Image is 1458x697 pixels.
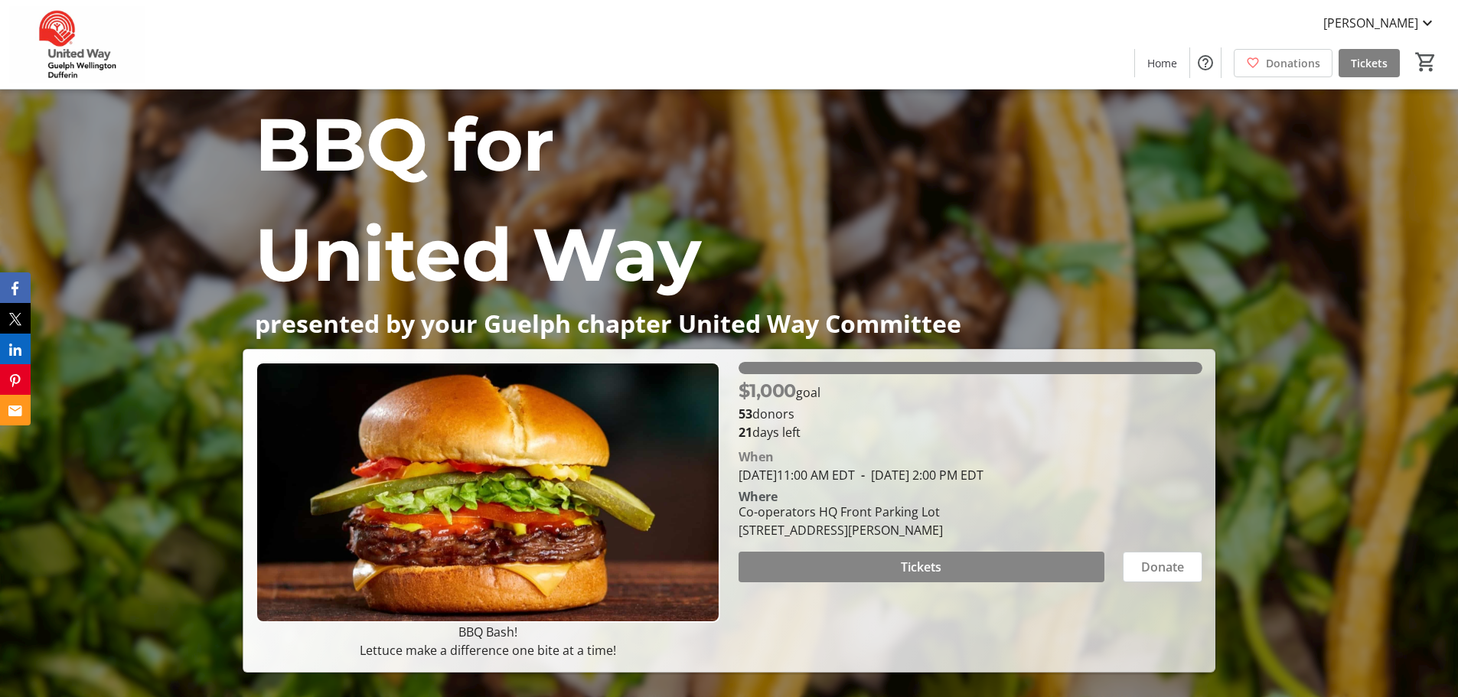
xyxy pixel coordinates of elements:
div: [STREET_ADDRESS][PERSON_NAME] [739,521,943,539]
button: Tickets [739,552,1104,582]
img: Campaign CTA Media Photo [256,362,719,623]
div: Co-operators HQ Front Parking Lot [739,503,943,521]
span: - [855,467,871,484]
p: goal [739,377,820,405]
span: Donate [1141,558,1184,576]
button: Donate [1123,552,1202,582]
p: days left [739,423,1202,441]
span: Donations [1266,55,1320,71]
p: presented by your Guelph chapter United Way Committee [255,310,1202,337]
div: Where [739,490,778,503]
a: Donations [1234,49,1332,77]
a: Tickets [1339,49,1400,77]
span: Tickets [1351,55,1388,71]
button: Cart [1412,48,1440,76]
span: Home [1147,55,1177,71]
button: Help [1190,47,1221,78]
p: Lettuce make a difference one bite at a time! [256,641,719,660]
span: 21 [739,424,752,441]
span: United Way [255,210,700,299]
span: Tickets [901,558,941,576]
span: $1,000 [739,379,796,402]
div: 100% of fundraising goal reached [739,362,1202,374]
span: [DATE] 2:00 PM EDT [855,467,983,484]
div: When [739,448,774,466]
a: Home [1135,49,1189,77]
span: BBQ for [255,99,554,189]
p: BBQ Bash! [256,623,719,641]
span: [PERSON_NAME] [1323,14,1418,32]
b: 53 [739,405,752,422]
img: United Way Guelph Wellington Dufferin's Logo [9,6,145,83]
button: [PERSON_NAME] [1311,11,1449,35]
span: [DATE] 11:00 AM EDT [739,467,855,484]
p: donors [739,405,1202,423]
